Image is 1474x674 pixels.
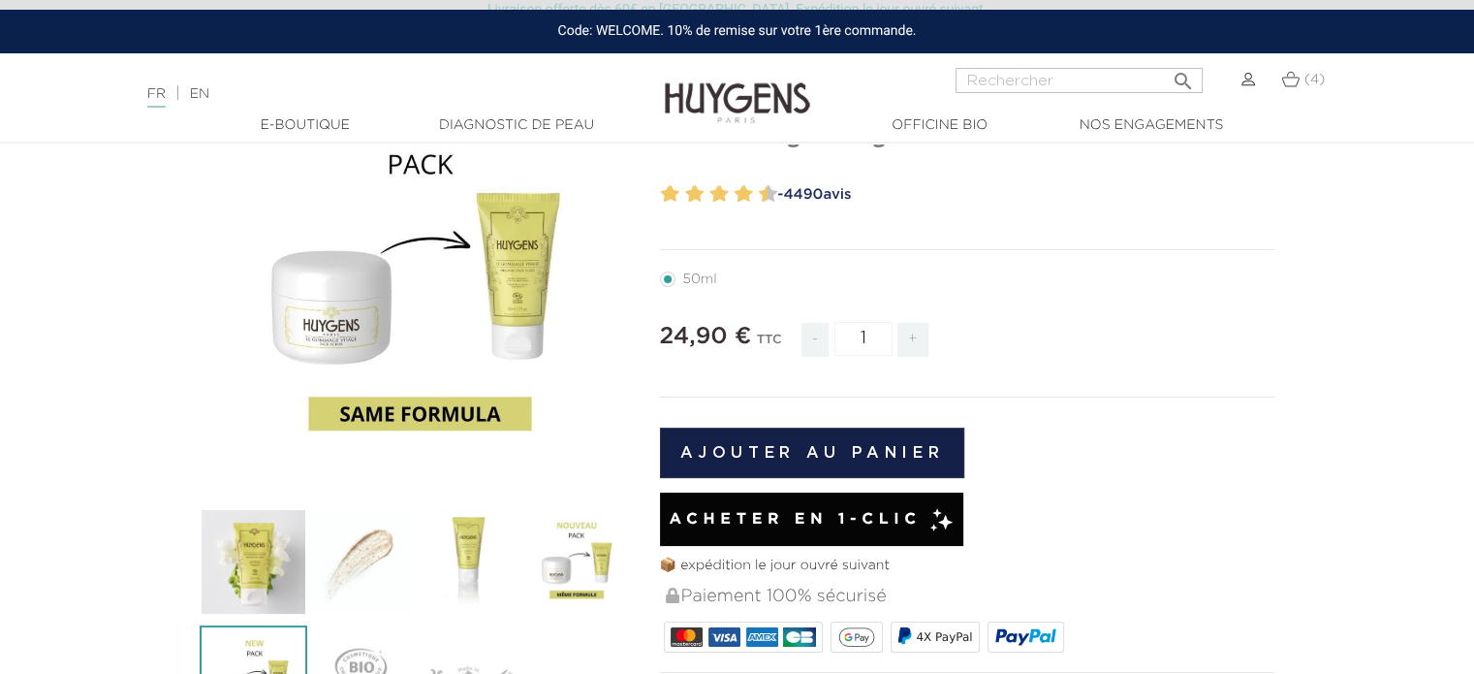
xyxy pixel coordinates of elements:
[916,630,972,644] span: 4X PayPal
[708,627,740,647] img: VISA
[801,323,829,357] span: -
[757,319,782,371] div: TTC
[200,508,307,616] img: Le Gommage Visage
[897,323,928,357] span: +
[755,180,762,209] label: 9
[1054,115,1248,136] a: Nos engagements
[783,627,815,647] img: CB_NATIONALE
[714,180,729,209] label: 6
[666,588,679,603] img: Paiement 100% sécurisé
[834,322,893,356] input: Quantité
[657,180,664,209] label: 1
[671,627,703,647] img: MASTERCARD
[771,180,1275,209] a: -4490avis
[208,115,402,136] a: E-Boutique
[660,428,965,478] button: Ajouter au panier
[190,87,209,101] a: EN
[681,180,688,209] label: 3
[660,325,752,348] span: 24,90 €
[956,68,1203,93] input: Rechercher
[706,180,712,209] label: 5
[665,180,679,209] label: 2
[738,180,753,209] label: 8
[1304,73,1325,86] span: (4)
[746,627,778,647] img: AMEX
[660,556,1275,576] p: 📦 expédition le jour ouvré suivant
[1281,72,1325,87] a: (4)
[1172,64,1195,87] i: 
[730,180,737,209] label: 7
[763,180,777,209] label: 10
[660,272,740,287] label: 50ml
[689,180,704,209] label: 4
[420,115,613,136] a: Diagnostic de peau
[664,576,1275,618] div: Paiement 100% sécurisé
[138,82,600,106] div: |
[783,187,823,202] span: 4490
[1166,62,1201,88] button: 
[415,508,522,616] img: Le Gommage Visage
[147,87,166,108] a: FR
[665,51,810,126] img: Huygens
[838,627,875,647] img: google_pay
[843,115,1037,136] a: Officine Bio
